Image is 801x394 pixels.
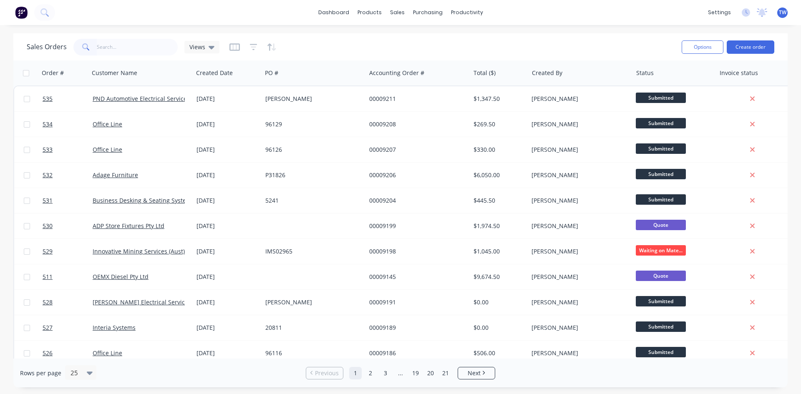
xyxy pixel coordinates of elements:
[265,120,358,128] div: 96129
[196,196,259,205] div: [DATE]
[474,69,496,77] div: Total ($)
[196,95,259,103] div: [DATE]
[196,120,259,128] div: [DATE]
[468,369,481,377] span: Next
[265,298,358,306] div: [PERSON_NAME]
[315,369,339,377] span: Previous
[636,321,686,332] span: Submitted
[93,171,138,179] a: Adage Furniture
[43,213,93,238] a: 530
[531,95,624,103] div: [PERSON_NAME]
[353,6,386,19] div: products
[369,222,462,230] div: 00009199
[369,95,462,103] div: 00009211
[265,324,358,332] div: 20811
[302,367,499,379] ul: Pagination
[779,9,786,16] span: TW
[93,146,122,153] a: Office Line
[636,245,686,256] span: Waiting on Mate...
[531,298,624,306] div: [PERSON_NAME]
[43,188,93,213] a: 531
[43,86,93,111] a: 535
[43,222,53,230] span: 530
[704,6,735,19] div: settings
[42,69,64,77] div: Order #
[43,120,53,128] span: 534
[43,95,53,103] span: 535
[43,196,53,205] span: 531
[97,39,178,55] input: Search...
[474,196,522,205] div: $445.50
[369,324,462,332] div: 00009189
[43,273,53,281] span: 511
[93,120,122,128] a: Office Line
[43,247,53,256] span: 529
[531,146,624,154] div: [PERSON_NAME]
[27,43,67,51] h1: Sales Orders
[531,171,624,179] div: [PERSON_NAME]
[43,298,53,306] span: 528
[727,40,774,54] button: Create order
[424,367,437,379] a: Page 20
[720,69,758,77] div: Invoice status
[474,171,522,179] div: $6,050.00
[394,367,407,379] a: Jump forward
[369,171,462,179] div: 00009206
[189,43,205,51] span: Views
[43,112,93,137] a: 534
[265,171,358,179] div: P31826
[369,120,462,128] div: 00009208
[43,137,93,162] a: 533
[265,146,358,154] div: 96126
[682,40,723,54] button: Options
[196,324,259,332] div: [DATE]
[265,196,358,205] div: 5241
[196,298,259,306] div: [DATE]
[636,93,686,103] span: Submitted
[636,69,654,77] div: Status
[531,120,624,128] div: [PERSON_NAME]
[265,69,278,77] div: PO #
[364,367,377,379] a: Page 2
[20,369,61,377] span: Rows per page
[369,247,462,256] div: 00009198
[636,118,686,128] span: Submitted
[93,95,187,103] a: PND Automotive Electrical Service
[636,143,686,154] span: Submitted
[93,247,205,255] a: Innovative Mining Services (Aust) Pty Ltd
[474,298,522,306] div: $0.00
[265,247,358,256] div: IMS02965
[196,247,259,256] div: [DATE]
[369,349,462,357] div: 00009186
[474,349,522,357] div: $506.00
[196,222,259,230] div: [DATE]
[447,6,487,19] div: productivity
[43,264,93,289] a: 511
[43,171,53,179] span: 532
[369,273,462,281] div: 00009145
[369,69,424,77] div: Accounting Order #
[43,315,93,340] a: 527
[43,239,93,264] a: 529
[474,273,522,281] div: $9,674.50
[43,341,93,366] a: 526
[369,146,462,154] div: 00009207
[474,146,522,154] div: $330.00
[409,367,422,379] a: Page 19
[474,247,522,256] div: $1,045.00
[474,120,522,128] div: $269.50
[379,367,392,379] a: Page 3
[636,296,686,306] span: Submitted
[531,324,624,332] div: [PERSON_NAME]
[15,6,28,19] img: Factory
[369,196,462,205] div: 00009204
[196,69,233,77] div: Created Date
[265,349,358,357] div: 96116
[532,69,562,77] div: Created By
[636,169,686,179] span: Submitted
[92,69,137,77] div: Customer Name
[531,196,624,205] div: [PERSON_NAME]
[314,6,353,19] a: dashboard
[196,171,259,179] div: [DATE]
[93,222,164,230] a: ADP Store Fixtures Pty Ltd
